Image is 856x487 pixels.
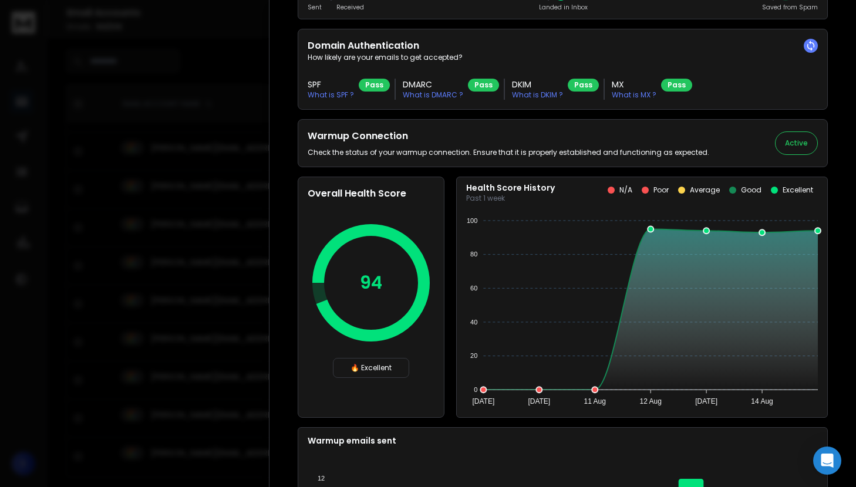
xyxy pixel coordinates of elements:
[472,397,494,405] tspan: [DATE]
[466,182,555,194] p: Health Score History
[308,129,709,143] h2: Warmup Connection
[308,90,354,100] p: What is SPF ?
[612,90,656,100] p: What is MX ?
[619,185,632,195] p: N/A
[403,79,463,90] h3: DMARC
[762,3,818,12] p: Saved from Spam
[308,148,709,157] p: Check the status of your warmup connection. Ensure that it is properly established and functionin...
[690,185,720,195] p: Average
[470,319,477,326] tspan: 40
[359,79,390,92] div: Pass
[584,397,606,405] tspan: 11 Aug
[470,285,477,292] tspan: 60
[612,79,656,90] h3: MX
[525,3,602,12] p: Landed in Inbox
[528,397,550,405] tspan: [DATE]
[470,352,477,359] tspan: 20
[470,251,477,258] tspan: 80
[308,3,326,12] p: Sent
[775,131,818,155] button: Active
[360,272,382,293] p: 94
[308,53,818,62] p: How likely are your emails to get accepted?
[403,90,463,100] p: What is DMARC ?
[308,39,818,53] h2: Domain Authentication
[661,79,692,92] div: Pass
[639,397,661,405] tspan: 12 Aug
[466,194,555,203] p: Past 1 week
[568,79,599,92] div: Pass
[318,475,325,482] tspan: 12
[336,3,364,12] p: Received
[783,185,813,195] p: Excellent
[512,90,563,100] p: What is DKIM ?
[467,217,477,224] tspan: 100
[813,447,841,475] div: Open Intercom Messenger
[308,187,434,201] h2: Overall Health Score
[751,397,773,405] tspan: 14 Aug
[741,185,761,195] p: Good
[474,386,477,393] tspan: 0
[308,79,354,90] h3: SPF
[308,435,818,447] p: Warmup emails sent
[468,79,499,92] div: Pass
[512,79,563,90] h3: DKIM
[695,397,717,405] tspan: [DATE]
[653,185,669,195] p: Poor
[333,358,409,378] div: 🔥 Excellent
